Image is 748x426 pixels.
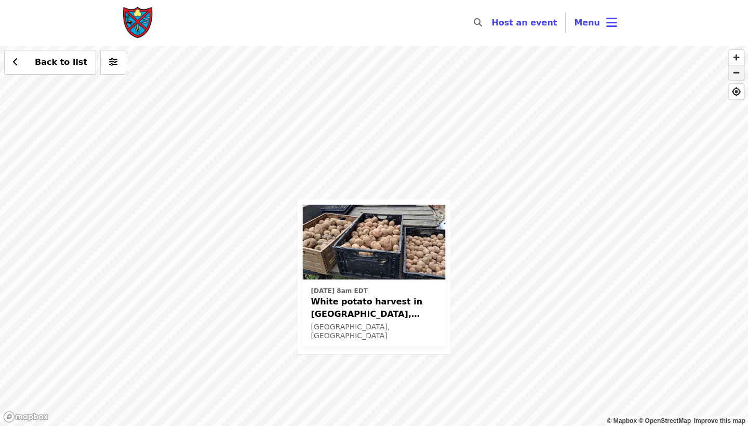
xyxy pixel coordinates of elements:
a: Host an event [491,18,557,28]
i: sliders-h icon [109,57,117,67]
button: Zoom Out [729,65,744,80]
a: See details for "White potato harvest in Stantonsburg, NC on 9/13!" [303,205,446,347]
i: search icon [474,18,482,28]
button: Zoom In [729,50,744,65]
div: [GEOGRAPHIC_DATA], [GEOGRAPHIC_DATA] [311,323,437,340]
input: Search [488,10,497,35]
button: More filters (0 selected) [100,50,126,75]
img: Society of St. Andrew - Home [123,6,154,39]
a: OpenStreetMap [638,417,691,424]
a: Map feedback [694,417,745,424]
span: Menu [574,18,600,28]
button: Back to list [4,50,96,75]
time: [DATE] 8am EDT [311,286,368,296]
button: Find My Location [729,84,744,99]
i: chevron-left icon [13,57,18,67]
button: Toggle account menu [566,10,625,35]
span: Back to list [35,57,87,67]
a: Mapbox logo [3,411,49,423]
i: bars icon [606,15,617,30]
span: White potato harvest in [GEOGRAPHIC_DATA], [GEOGRAPHIC_DATA] on 9/13! [311,296,437,321]
a: Mapbox [607,417,637,424]
img: White potato harvest in Stantonsburg, NC on 9/13! organized by Society of St. Andrew [303,205,446,279]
